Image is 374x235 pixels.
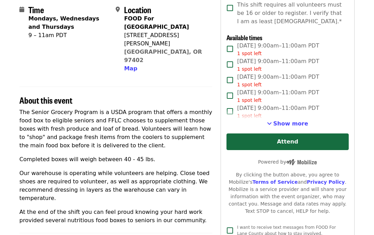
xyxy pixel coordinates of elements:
span: 1 spot left [237,82,262,87]
span: 1 spot left [237,97,262,103]
span: Available times [226,33,262,42]
button: See more timeslots [267,120,308,128]
a: Terms of Service [252,179,298,185]
span: 1 spot left [237,51,262,56]
i: map-marker-alt icon [116,6,120,13]
span: Location [124,3,151,16]
span: Powered by [258,159,317,165]
strong: Mondays, Wednesdays and Thursdays [28,15,99,30]
i: calendar icon [19,6,24,13]
span: About this event [19,94,72,106]
p: Our warehouse is operating while volunteers are helping. Close toed shoes are required to volunte... [19,169,212,202]
span: 1 spot left [237,113,262,119]
img: Powered by Mobilize [286,159,317,165]
div: By clicking the button above, you agree to Mobilize's and . Mobilize is a service provider and wi... [226,171,349,215]
span: [DATE] 9:00am–11:00am PDT [237,57,319,73]
button: Map [124,64,137,73]
span: [DATE] 9:00am–11:00am PDT [237,88,319,104]
strong: FOOD For [GEOGRAPHIC_DATA] [124,15,189,30]
p: Completed boxes will weigh between 40 - 45 lbs. [19,155,212,164]
p: The Senior Grocery Program is a USDA program that offers a monthly food box to eligible seniors a... [19,108,212,150]
span: Time [28,3,44,16]
div: [STREET_ADDRESS][PERSON_NAME] [124,31,206,48]
span: [DATE] 9:00am–11:00am PDT [237,73,319,88]
span: Show more [273,120,308,127]
a: Privacy Policy [307,179,345,185]
div: 9 – 11am PDT [28,31,110,40]
span: [DATE] 9:00am–11:00am PDT [237,42,319,57]
span: 1 spot left [237,66,262,72]
a: [GEOGRAPHIC_DATA], OR 97402 [124,49,202,63]
span: This shift requires all volunteers must be 16 or older to register. I verify that I am as least [... [237,1,343,26]
span: Map [124,65,137,72]
p: At the end of the shift you can feel proud knowing your hard work provided several nutritious foo... [19,208,212,225]
button: Attend [226,133,349,150]
span: [DATE] 9:00am–11:00am PDT [237,104,319,120]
